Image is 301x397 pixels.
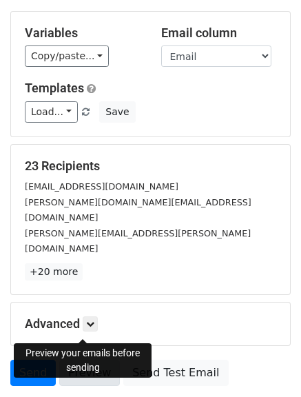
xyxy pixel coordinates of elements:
a: +20 more [25,263,83,281]
a: Send Test Email [123,360,228,386]
div: Preview your emails before sending [14,343,152,378]
h5: Email column [161,26,277,41]
a: Load... [25,101,78,123]
h5: 23 Recipients [25,159,276,174]
small: [PERSON_NAME][DOMAIN_NAME][EMAIL_ADDRESS][DOMAIN_NAME] [25,197,251,223]
small: [PERSON_NAME][EMAIL_ADDRESS][PERSON_NAME][DOMAIN_NAME] [25,228,251,254]
a: Templates [25,81,84,95]
h5: Advanced [25,316,276,332]
iframe: Chat Widget [232,331,301,397]
h5: Variables [25,26,141,41]
a: Copy/paste... [25,45,109,67]
small: [EMAIL_ADDRESS][DOMAIN_NAME] [25,181,178,192]
a: Send [10,360,56,386]
button: Save [99,101,135,123]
